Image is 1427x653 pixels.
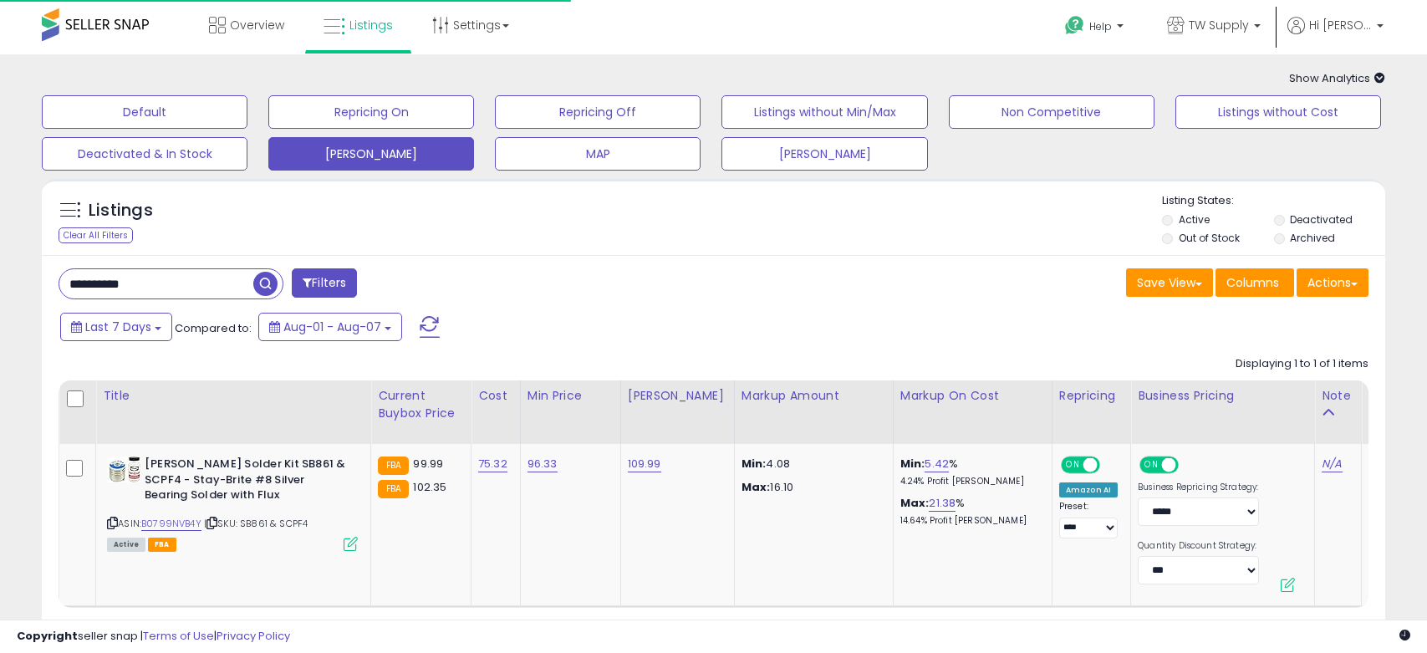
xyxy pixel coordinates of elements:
div: Markup on Cost [900,387,1045,405]
span: Columns [1226,274,1279,291]
span: OFF [1098,458,1124,472]
a: B0799NVB4Y [141,517,201,531]
span: Last 7 Days [85,319,151,335]
a: Privacy Policy [217,628,290,644]
div: % [900,457,1039,487]
button: [PERSON_NAME] [268,137,474,171]
a: 75.32 [478,456,507,472]
span: Hi [PERSON_NAME] [1309,17,1372,33]
div: Displaying 1 to 1 of 1 items [1236,356,1368,372]
span: All listings currently available for purchase on Amazon [107,538,145,552]
a: Help [1052,3,1140,54]
button: Repricing Off [495,95,701,129]
button: Default [42,95,247,129]
span: ON [1141,458,1162,472]
label: Business Repricing Strategy: [1138,482,1259,493]
a: Hi [PERSON_NAME] [1287,17,1384,54]
button: Listings without Cost [1175,95,1381,129]
span: Show Analytics [1289,70,1385,86]
span: Help [1089,19,1112,33]
div: seller snap | | [17,629,290,645]
a: 5.42 [925,456,949,472]
span: 99.99 [413,456,443,472]
div: Business Pricing [1138,387,1307,405]
a: 96.33 [527,456,558,472]
button: Last 7 Days [60,313,172,341]
strong: Max: [742,479,771,495]
button: Filters [292,268,357,298]
button: Non Competitive [949,95,1154,129]
a: N/A [1322,456,1342,472]
small: FBA [378,480,409,498]
div: % [900,496,1039,527]
span: 102.35 [413,479,446,495]
span: | SKU: SB861 & SCPF4 [204,517,308,530]
label: Archived [1290,231,1335,245]
label: Deactivated [1290,212,1353,227]
small: FBA [378,457,409,475]
a: Terms of Use [143,628,214,644]
p: 14.64% Profit [PERSON_NAME] [900,515,1039,527]
div: Clear All Filters [59,227,133,243]
b: Min: [900,456,925,472]
span: Listings [349,17,393,33]
button: Listings without Min/Max [721,95,927,129]
div: Title [103,387,364,405]
strong: Copyright [17,628,78,644]
span: FBA [148,538,176,552]
b: Max: [900,495,930,511]
div: Preset: [1059,501,1118,538]
button: Repricing On [268,95,474,129]
button: Save View [1126,268,1213,297]
div: Min Price [527,387,614,405]
div: Amazon AI [1059,482,1118,497]
button: [PERSON_NAME] [721,137,927,171]
b: [PERSON_NAME] Solder Kit SB861 & SCPF4 - Stay-Brite #8 Silver Bearing Solder with Flux [145,457,348,508]
div: Markup Amount [742,387,886,405]
div: Current Buybox Price [378,387,464,422]
button: Columns [1215,268,1294,297]
p: Listing States: [1162,193,1385,209]
strong: Min: [742,456,767,472]
button: MAP [495,137,701,171]
button: Deactivated & In Stock [42,137,247,171]
div: Repricing [1059,387,1124,405]
div: Cost [478,387,513,405]
p: 4.24% Profit [PERSON_NAME] [900,476,1039,487]
i: Get Help [1064,15,1085,36]
h5: Listings [89,199,153,222]
span: Overview [230,17,284,33]
button: Actions [1297,268,1368,297]
div: ASIN: [107,457,358,549]
span: Compared to: [175,320,252,336]
span: OFF [1176,458,1203,472]
div: [PERSON_NAME] [628,387,727,405]
label: Active [1179,212,1210,227]
label: Out of Stock [1179,231,1240,245]
span: TW Supply [1189,17,1249,33]
img: 51S+RqM3J0S._SL40_.jpg [107,457,140,482]
p: 4.08 [742,457,880,472]
a: 109.99 [628,456,661,472]
a: 21.38 [929,495,956,512]
div: Note [1322,387,1354,405]
button: Aug-01 - Aug-07 [258,313,402,341]
label: Quantity Discount Strategy: [1138,540,1259,552]
p: 16.10 [742,480,880,495]
span: Aug-01 - Aug-07 [283,319,381,335]
th: The percentage added to the cost of goods (COGS) that forms the calculator for Min & Max prices. [893,380,1052,444]
span: ON [1063,458,1083,472]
